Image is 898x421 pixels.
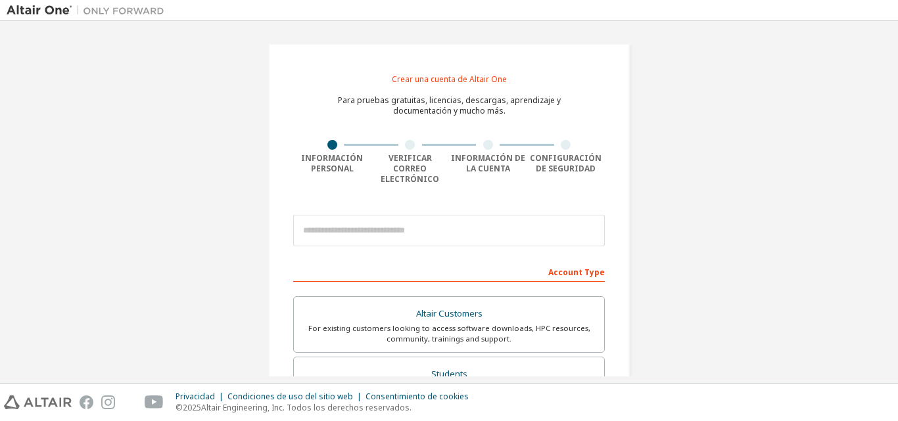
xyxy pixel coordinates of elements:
[101,395,115,409] img: instagram.svg
[302,323,596,344] div: For existing customers looking to access software downloads, HPC resources, community, trainings ...
[301,152,363,174] font: Información personal
[7,4,171,17] img: Altair Uno
[302,365,596,384] div: Students
[80,395,93,409] img: facebook.svg
[183,402,201,413] font: 2025
[338,95,561,106] font: Para pruebas gratuitas, licencias, descargas, aprendizaje y
[176,391,215,402] font: Privacidad
[176,402,183,413] font: ©
[145,395,164,409] img: youtube.svg
[392,74,507,85] font: Crear una cuenta de Altair One
[451,152,525,174] font: Información de la cuenta
[530,152,602,174] font: Configuración de seguridad
[393,105,506,116] font: documentación y mucho más.
[201,402,412,413] font: Altair Engineering, Inc. Todos los derechos reservados.
[302,305,596,323] div: Altair Customers
[366,391,469,402] font: Consentimiento de cookies
[4,395,72,409] img: altair_logo.svg
[227,391,353,402] font: Condiciones de uso del sitio web
[381,152,439,185] font: Verificar correo electrónico
[293,261,605,282] div: Account Type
